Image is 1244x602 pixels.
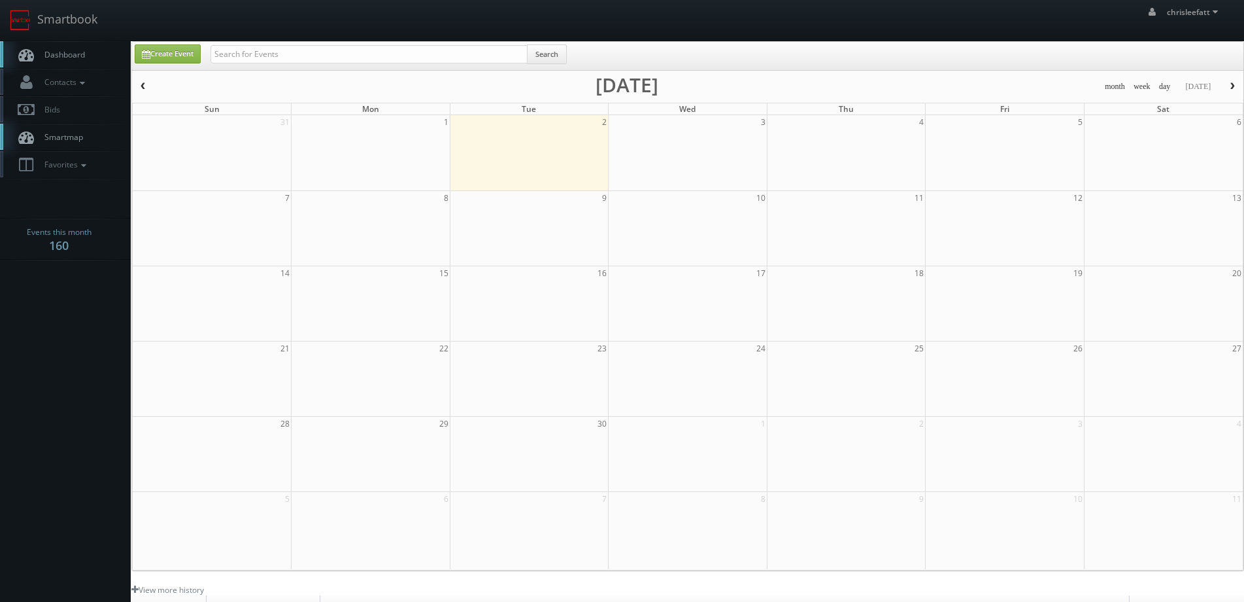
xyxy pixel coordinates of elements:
span: 15 [438,266,450,280]
a: View more history [131,584,204,595]
span: 17 [755,266,767,280]
h2: [DATE] [596,79,658,92]
span: 10 [1072,492,1084,506]
span: 2 [601,115,608,129]
span: chrisleefatt [1167,7,1222,18]
span: 23 [596,342,608,355]
span: 14 [279,266,291,280]
span: 8 [760,492,767,506]
span: 16 [596,266,608,280]
span: Wed [679,103,696,115]
span: 8 [443,191,450,205]
span: 25 [913,342,925,355]
span: 18 [913,266,925,280]
span: 19 [1072,266,1084,280]
span: 24 [755,342,767,355]
span: 21 [279,342,291,355]
a: Create Event [135,44,201,63]
span: 9 [601,191,608,205]
span: 9 [918,492,925,506]
span: 26 [1072,342,1084,355]
strong: 160 [49,238,69,253]
span: 5 [284,492,291,506]
button: [DATE] [1181,79,1215,95]
button: month [1100,79,1130,95]
span: Favorites [38,159,90,170]
span: 28 [279,417,291,431]
span: 1 [443,115,450,129]
span: 7 [601,492,608,506]
img: smartbook-logo.png [10,10,31,31]
span: 2 [918,417,925,431]
span: 10 [755,191,767,205]
span: Smartmap [38,132,83,143]
span: 4 [918,115,925,129]
span: 30 [596,417,608,431]
span: 31 [279,115,291,129]
input: Search for Events [210,45,528,63]
span: 5 [1077,115,1084,129]
span: 4 [1236,417,1243,431]
span: 3 [1077,417,1084,431]
button: week [1129,79,1155,95]
span: 6 [1236,115,1243,129]
span: 20 [1231,266,1243,280]
span: 6 [443,492,450,506]
span: Mon [362,103,379,115]
span: 27 [1231,342,1243,355]
span: Thu [839,103,854,115]
span: 3 [760,115,767,129]
span: Dashboard [38,49,85,60]
span: Tue [522,103,536,115]
span: 7 [284,191,291,205]
span: Events this month [27,226,92,239]
span: 22 [438,342,450,355]
button: day [1154,79,1175,95]
button: Search [527,44,567,64]
span: 12 [1072,191,1084,205]
span: Sat [1157,103,1169,115]
span: 11 [913,191,925,205]
span: Contacts [38,77,88,88]
span: 11 [1231,492,1243,506]
span: Sun [205,103,220,115]
span: 29 [438,417,450,431]
span: Fri [1000,103,1009,115]
span: Bids [38,104,60,115]
span: 1 [760,417,767,431]
span: 13 [1231,191,1243,205]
